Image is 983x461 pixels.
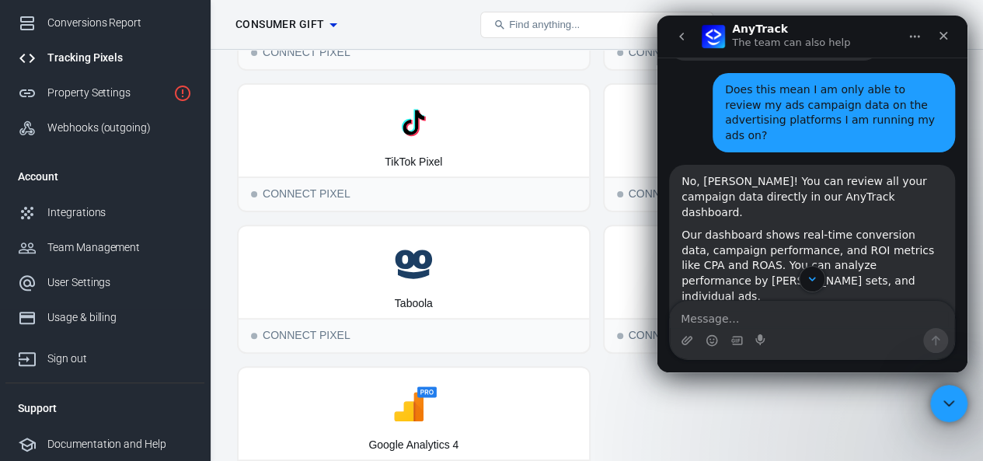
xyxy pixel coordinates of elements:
div: Connect Pixel [605,318,955,352]
button: Emoji picker [49,319,61,331]
svg: Property is not installed yet [173,84,192,103]
div: Team Management [47,239,192,256]
button: TikTok PixelConnect PixelConnect Pixel [237,83,591,212]
a: Sign out [933,6,971,44]
div: Usage & billing [47,309,192,326]
button: Send a message… [267,313,291,337]
li: Account [5,158,204,195]
div: Taboola [395,296,433,312]
div: Documentation and Help [47,436,192,452]
button: Start recording [99,319,111,331]
textarea: Message… [13,286,298,313]
a: Team Management [5,230,204,265]
span: Connect Pixel [251,333,257,339]
div: Integrations [47,204,192,221]
button: Consumer Gift [229,10,343,39]
a: User Settings [5,265,204,300]
a: Property Settings [5,75,204,110]
div: Conversions Report [47,15,192,31]
div: Connect Pixel [605,35,955,69]
div: Tracking Pixels [47,50,192,66]
a: Integrations [5,195,204,230]
a: Tracking Pixels [5,40,204,75]
span: Connect Pixel [617,191,623,197]
iframe: Intercom live chat [657,16,967,372]
button: Gif picker [74,319,86,331]
div: Sign out [47,351,192,367]
div: No, [PERSON_NAME]! You can review all your campaign data directly in our AnyTrack dashboard. [25,159,286,204]
span: Connect Pixel [617,333,623,339]
button: Scroll to bottom [142,250,169,277]
li: Support [5,389,204,427]
a: Sign out [5,335,204,376]
button: Find anything...⌘ + K [480,12,713,38]
div: TikTok Pixel [385,155,442,170]
div: Webhooks (outgoing) [47,120,192,136]
button: TaboolaConnect PixelConnect Pixel [237,225,591,354]
a: Usage & billing [5,300,204,335]
button: BingConnect PixelConnect Pixel [603,83,957,212]
div: AnyTrack says… [12,149,298,437]
div: Connect Pixel [605,176,955,211]
a: Conversions Report [5,5,204,40]
a: Webhooks (outgoing) [5,110,204,145]
div: No, [PERSON_NAME]! You can review all your campaign data directly in our AnyTrack dashboard.Our d... [12,149,298,435]
iframe: Intercom live chat [930,385,967,422]
button: Upload attachment [24,319,37,331]
span: Connect Pixel [617,50,623,56]
span: Find anything... [509,19,580,30]
div: Property Settings [47,85,167,101]
span: Connect Pixel [251,50,257,56]
button: OutbrainConnect PixelConnect Pixel [603,225,957,354]
div: Connect Pixel [239,176,589,211]
div: Our dashboard shows real-time conversion data, campaign performance, and ROI metrics like CPA and... [25,212,286,288]
div: Connect Pixel [239,35,589,69]
div: Google Analytics 4 [368,438,458,453]
span: Consumer Gift [235,15,324,34]
div: User Settings [47,274,192,291]
div: Connect Pixel [239,318,589,352]
span: Connect Pixel [251,191,257,197]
